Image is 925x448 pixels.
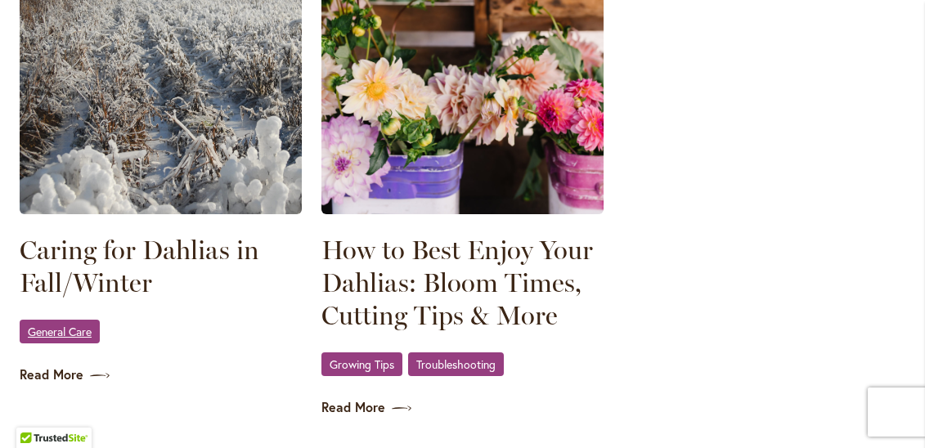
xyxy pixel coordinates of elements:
a: Growing Tips [321,352,402,376]
a: Troubleshooting [408,352,504,376]
a: How to Best Enjoy Your Dahlias: Bloom Times, Cutting Tips & More [321,234,604,332]
a: General Care [20,320,100,343]
a: Read More [20,365,302,384]
span: Troubleshooting [416,359,496,370]
span: General Care [28,326,92,337]
a: Caring for Dahlias in Fall/Winter [20,234,302,299]
span: Growing Tips [330,359,394,370]
div: , [321,352,604,379]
